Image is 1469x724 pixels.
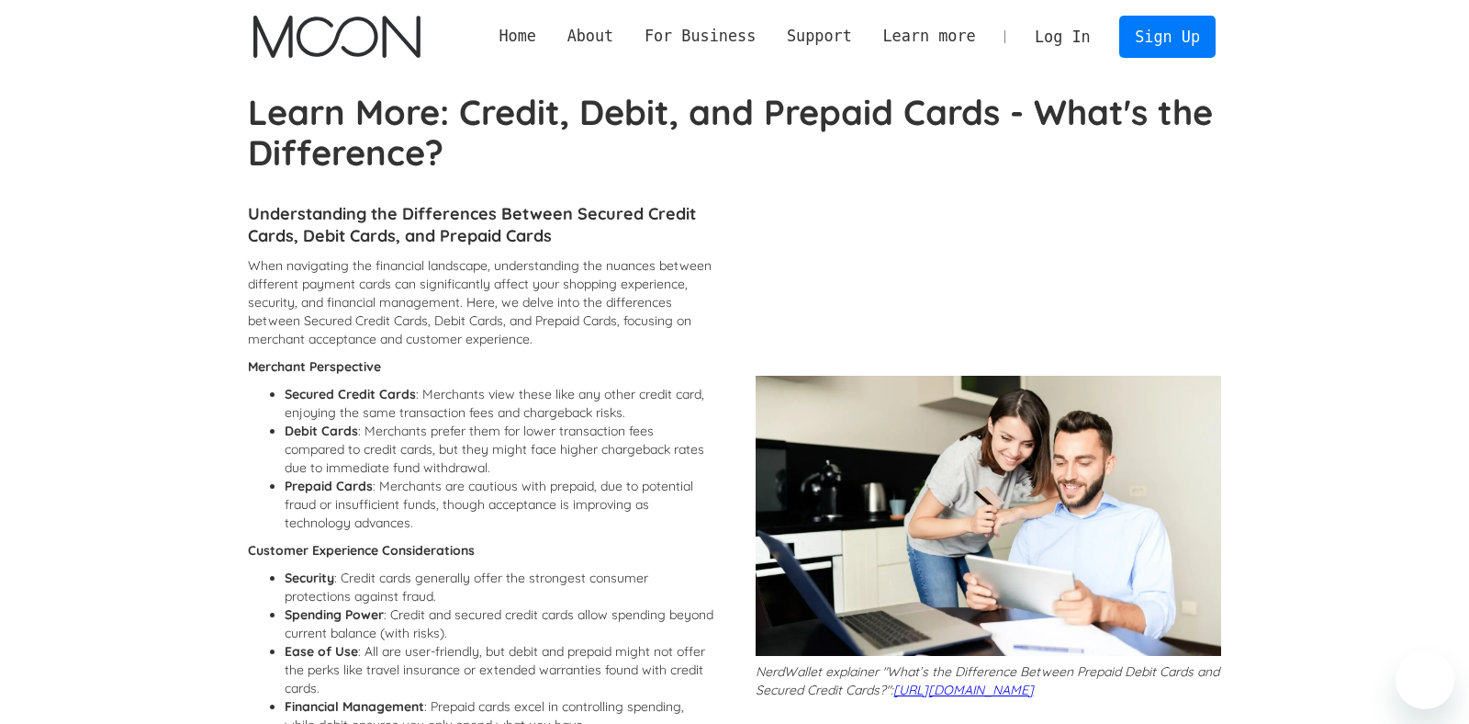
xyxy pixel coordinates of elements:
[248,203,696,246] strong: Understanding the Differences Between Secured Credit Cards, Debit Cards, and Prepaid Cards
[253,16,420,58] a: home
[248,90,1213,175] strong: Learn More: Credit, Debit, and Prepaid Cards - What's the Difference?
[552,25,629,48] div: About
[1119,16,1215,57] a: Sign Up
[868,25,992,48] div: Learn more
[285,570,334,586] strong: Security
[893,682,1034,698] a: [URL][DOMAIN_NAME]
[285,478,373,494] strong: Prepaid Cards
[882,25,975,48] div: Learn more
[285,477,714,532] li: : Merchants are cautious with prepaid, due to potential fraud or insufficient funds, though accep...
[567,25,614,48] div: About
[248,542,475,559] strong: Customer Experience Considerations
[285,605,714,642] li: : Credit and secured credit cards allow spending beyond current balance (with risks).
[756,662,1222,699] p: NerdWallet explainer "What’s the Difference Between Prepaid Debit Cards and Secured Credit Cards?":
[629,25,771,48] div: For Business
[248,256,714,348] p: When navigating the financial landscape, understanding the nuances between different payment card...
[253,16,420,58] img: Moon Logo
[285,606,384,623] strong: Spending Power
[248,358,381,375] strong: Merchant Perspective
[771,25,867,48] div: Support
[285,642,714,697] li: : All are user-friendly, but debit and prepaid might not offer the perks like travel insurance or...
[645,25,756,48] div: For Business
[1019,17,1105,57] a: Log In
[285,423,358,439] strong: Debit Cards
[285,422,714,477] li: : Merchants prefer them for lower transaction fees compared to credit cards, but they might face ...
[285,569,714,605] li: : Credit cards generally offer the strongest consumer protections against fraud.
[285,385,714,422] li: : Merchants view these like any other credit card, enjoying the same transaction fees and chargeb...
[484,25,552,48] a: Home
[787,25,852,48] div: Support
[1396,650,1454,709] iframe: Botón para iniciar la ventana de mensajería
[285,386,416,402] strong: Secured Credit Cards
[285,643,358,660] strong: Ease of Use
[285,698,424,715] strong: Financial Management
